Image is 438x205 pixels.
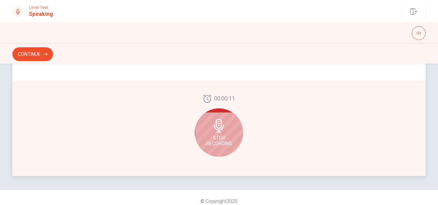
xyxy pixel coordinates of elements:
[12,47,53,61] button: Continue
[29,10,53,18] h1: Speaking
[200,198,238,204] span: © Copyright 2025
[206,135,232,146] span: Stop Recording
[195,108,243,157] div: Stop Recording
[214,95,235,103] span: 00:00:11
[29,5,53,10] span: Level Test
